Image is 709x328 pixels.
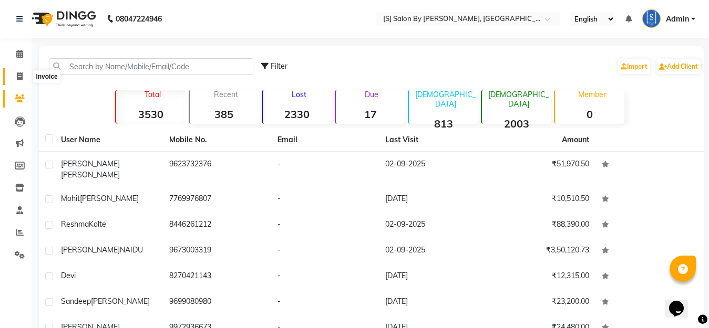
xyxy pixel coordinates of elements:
[379,187,487,213] td: [DATE]
[271,152,379,187] td: -
[163,264,271,290] td: 8270421143
[80,194,139,203] span: [PERSON_NAME]
[271,213,379,238] td: -
[163,128,271,152] th: Mobile No.
[61,271,76,280] span: Devi
[263,108,332,121] strong: 2330
[487,238,595,264] td: ₹3,50,120.73
[271,187,379,213] td: -
[666,14,689,25] span: Admin
[271,238,379,264] td: -
[61,194,80,203] span: Mohit
[120,245,143,255] span: NAIDU
[379,238,487,264] td: 02-09-2025
[487,264,595,290] td: ₹12,315.00
[163,238,271,264] td: 9673003319
[379,290,487,315] td: [DATE]
[271,128,379,152] th: Email
[413,90,478,109] p: [DEMOGRAPHIC_DATA]
[91,297,150,306] span: [PERSON_NAME]
[555,108,624,121] strong: 0
[89,219,106,229] span: Kolte
[61,245,120,255] span: [PERSON_NAME]
[338,90,405,99] p: Due
[271,264,379,290] td: -
[190,108,259,121] strong: 385
[271,61,287,71] span: Filter
[116,108,185,121] strong: 3530
[61,159,120,168] span: [PERSON_NAME]
[49,58,253,75] input: Search by Name/Mobile/Email/Code
[379,213,487,238] td: 02-09-2025
[271,290,379,315] td: -
[33,70,60,83] div: Invoice
[27,4,99,34] img: logo
[336,108,405,121] strong: 17
[116,4,162,34] b: 08047224946
[163,213,271,238] td: 8446261212
[487,152,595,187] td: ₹51,970.50
[665,286,698,318] iframe: chat widget
[556,128,595,152] th: Amount
[163,290,271,315] td: 9699080980
[194,90,259,99] p: Recent
[642,9,661,28] img: Admin
[487,290,595,315] td: ₹23,200.00
[267,90,332,99] p: Lost
[487,187,595,213] td: ₹10,510.50
[61,170,120,179] span: [PERSON_NAME]
[163,187,271,213] td: 7769976807
[61,219,89,229] span: Reshma
[120,90,185,99] p: Total
[486,90,551,109] p: [DEMOGRAPHIC_DATA]
[163,152,271,187] td: 9623732376
[61,297,91,306] span: Sandeep
[409,117,478,130] strong: 813
[379,128,487,152] th: Last Visit
[482,117,551,130] strong: 2003
[379,152,487,187] td: 02-09-2025
[487,213,595,238] td: ₹88,390.00
[55,128,163,152] th: User Name
[559,90,624,99] p: Member
[618,59,650,74] a: Import
[656,59,701,74] a: Add Client
[379,264,487,290] td: [DATE]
